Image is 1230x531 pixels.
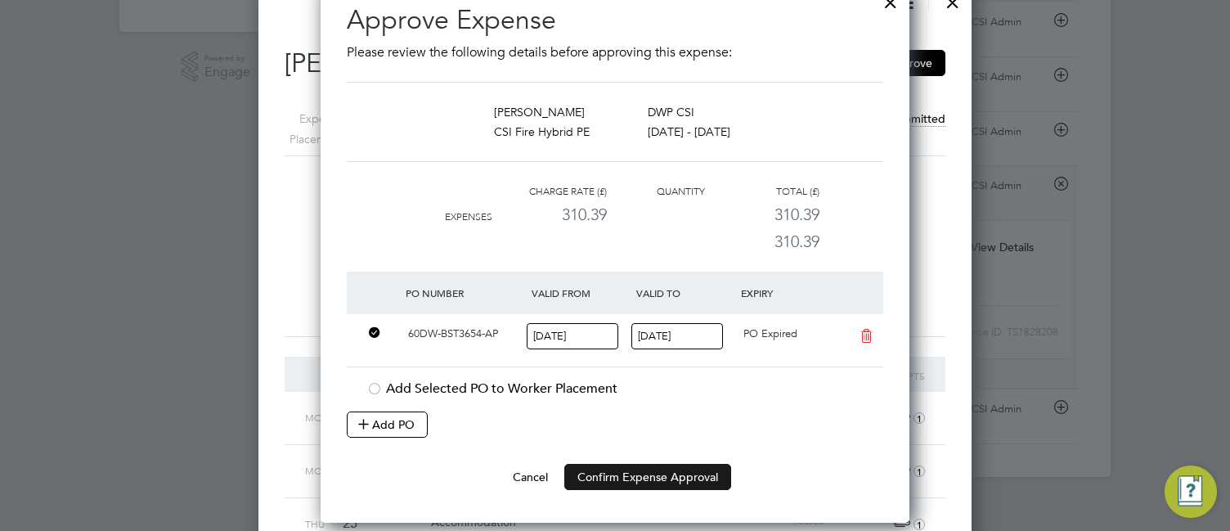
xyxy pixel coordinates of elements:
[632,278,737,308] div: Valid To
[264,109,358,129] label: Expense ID
[891,111,945,127] span: Submitted
[705,201,819,228] div: 310.39
[631,323,723,350] input: Select one
[494,105,585,119] span: [PERSON_NAME]
[705,182,819,201] div: Total (£)
[648,124,730,139] span: [DATE] - [DATE]
[366,380,883,398] div: Add Selected PO to Worker Placement
[873,50,945,76] button: Approve
[492,182,607,201] div: Charge rate (£)
[1165,466,1217,518] button: Engage Resource Center
[305,411,330,424] span: Mon
[527,278,632,308] div: Valid From
[408,326,498,340] span: 60DW-BST3654-AP
[347,412,428,438] button: Add PO
[492,201,607,228] div: 310.39
[648,105,694,119] span: DWP CSI
[914,466,925,477] i: 1
[914,519,925,530] i: 1
[494,124,590,139] span: CSI Fire Hybrid PE
[264,129,358,150] label: Placement ID
[743,326,797,340] span: PO Expired
[347,43,883,62] p: Please review the following details before approving this expense:
[500,464,561,490] button: Cancel
[737,278,842,308] div: Expiry
[774,232,819,251] span: 310.39
[402,278,527,308] div: PO Number
[527,323,618,350] input: Select one
[564,464,731,490] button: Confirm Expense Approval
[305,464,330,477] span: Mon
[445,211,492,223] span: Expenses
[305,517,325,530] span: Thu
[607,182,705,201] div: Quantity
[347,3,883,38] h2: Approve Expense
[914,412,925,424] i: 1
[285,47,945,81] h2: [PERSON_NAME] Expense:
